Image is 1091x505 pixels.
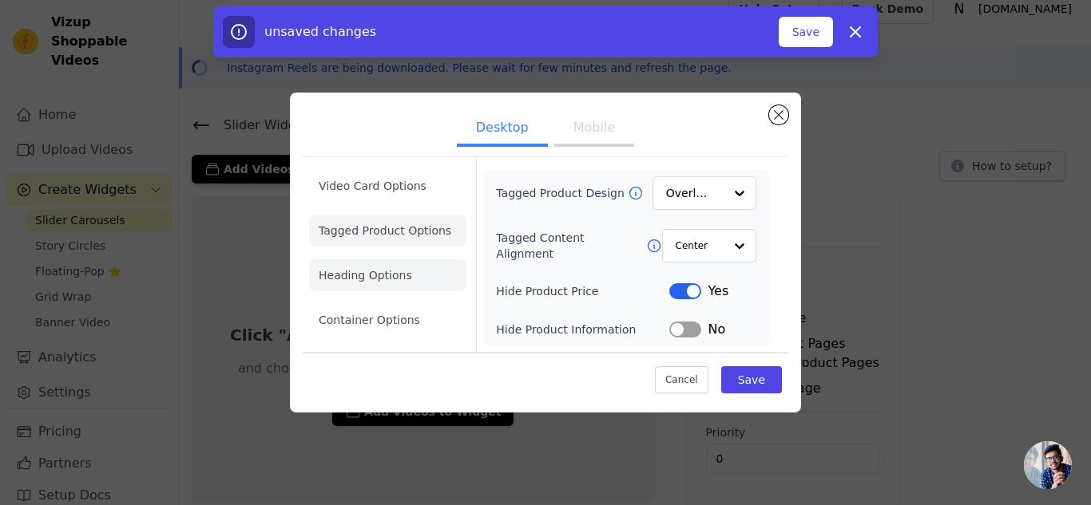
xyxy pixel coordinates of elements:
label: Tagged Product Design [496,185,627,201]
button: Desktop [457,112,548,147]
li: Container Options [309,304,466,336]
label: Hide Product Information [496,322,669,337]
div: Open chat [1024,441,1072,489]
button: Close modal [769,105,788,124]
label: Tagged Content Alignment [496,230,645,262]
li: Video Card Options [309,170,466,202]
label: Hide Product Price [496,283,669,299]
span: Yes [708,282,728,301]
li: Heading Options [309,259,466,291]
button: Cancel [655,366,708,393]
button: Save [779,17,833,47]
span: No [708,320,725,339]
li: Tagged Product Options [309,215,466,247]
span: unsaved changes [264,24,376,39]
button: Mobile [554,112,634,147]
button: Save [721,366,782,393]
